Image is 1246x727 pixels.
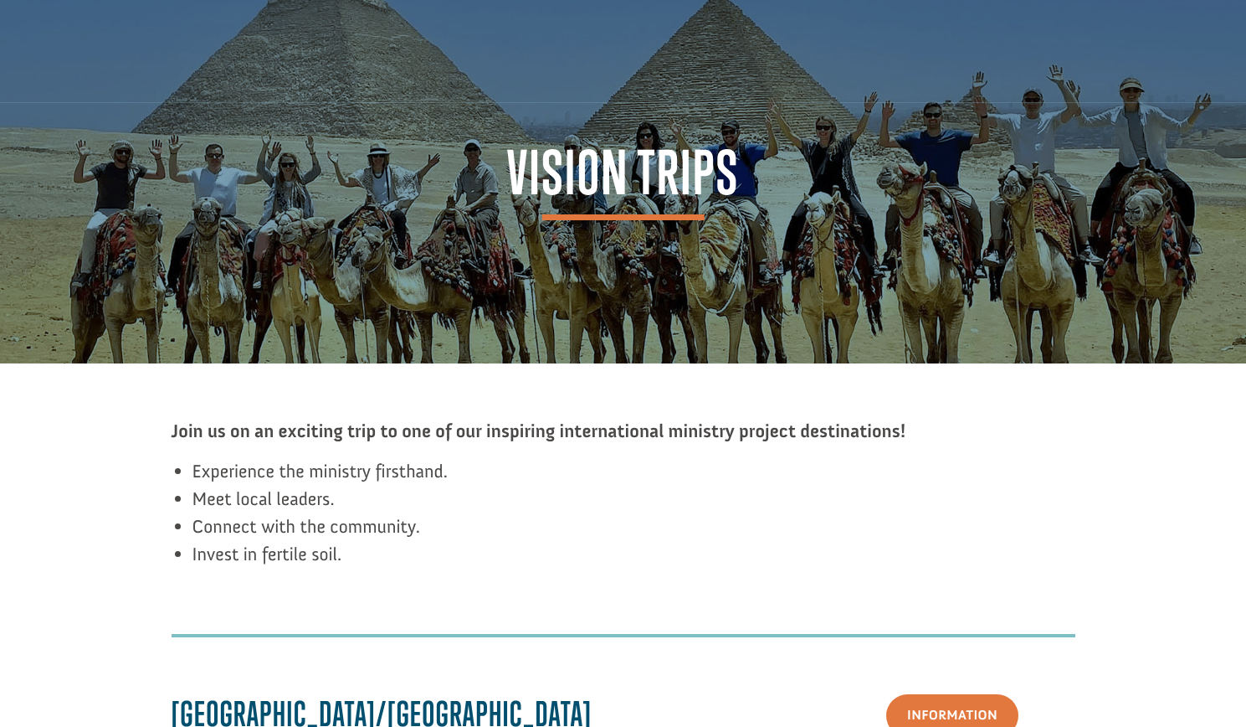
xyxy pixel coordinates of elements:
[192,543,342,565] span: Invest in fertile soil.
[192,487,335,510] span: Meet local leaders.
[507,143,740,219] span: Vision Trips
[172,420,906,442] strong: Join us on an exciting trip to one of our inspiring international ministry project destinations!
[192,460,448,482] span: Experience the ministry firsthand.
[192,515,420,538] span: Connect with the community.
